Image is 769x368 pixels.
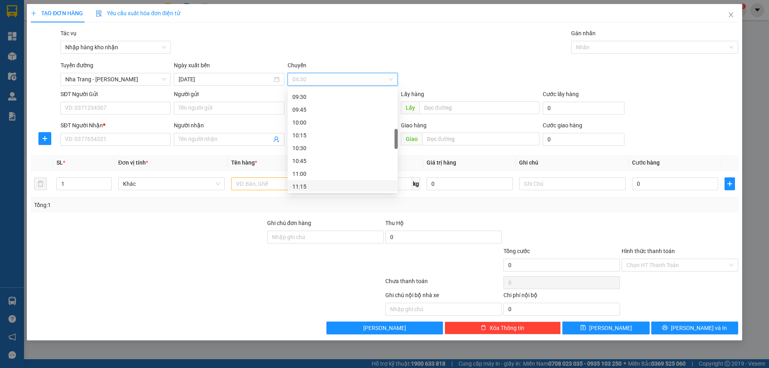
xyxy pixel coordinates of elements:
input: VD: Bàn, Ghế [231,177,338,190]
th: Ghi chú [516,155,629,171]
label: Cước giao hàng [543,122,582,129]
div: Người nhận [174,121,284,130]
input: Dọc đường [419,101,540,114]
span: plus [31,10,36,16]
span: TẠO ĐƠN HÀNG [31,10,83,16]
span: [PERSON_NAME] và In [671,324,727,332]
span: Thu Hộ [385,220,404,226]
span: 04:30 [292,73,393,85]
span: delete [481,325,486,331]
span: plus [725,181,735,187]
label: Ghi chú đơn hàng [267,220,311,226]
input: Ghi Chú [519,177,626,190]
span: Khác [123,178,220,190]
input: Dọc đường [422,133,540,145]
div: Ghi chú nội bộ nhà xe [385,291,502,303]
span: save [580,325,586,331]
div: 10:15 [292,131,393,140]
div: 10:30 [292,144,393,153]
span: Giao [401,133,422,145]
button: printer[PERSON_NAME] và In [651,322,738,334]
label: Tác vụ [60,30,76,36]
div: Tuyến đường [60,61,171,73]
span: Giao hàng [401,122,427,129]
span: Xóa Thông tin [489,324,524,332]
label: Hình thức thanh toán [622,248,675,254]
span: user-add [273,136,280,143]
label: Gán nhãn [571,30,596,36]
button: [PERSON_NAME] [326,322,443,334]
button: plus [725,177,735,190]
div: Chi phí nội bộ [503,291,620,303]
button: plus [38,132,51,145]
div: Chuyến [288,61,398,73]
div: 09:30 [292,93,393,101]
div: 11:15 [292,182,393,191]
input: Ghi chú đơn hàng [267,231,384,243]
div: Ngày xuất bến [174,61,284,73]
span: Nha Trang - Phan Rang [65,73,166,85]
span: Nhập hàng kho nhận [65,41,166,53]
input: Cước giao hàng [543,133,624,146]
div: 10:00 [292,118,393,127]
input: Nhập ghi chú [385,303,502,316]
div: 09:45 [292,105,393,114]
span: SL [56,159,63,166]
span: [PERSON_NAME] [363,324,406,332]
span: close [728,12,734,18]
input: Cước lấy hàng [543,102,624,115]
div: SĐT Người Gửi [60,90,171,99]
div: Người gửi [174,90,284,99]
span: Lấy [401,101,419,114]
div: Tổng: 1 [34,201,297,209]
span: Tổng cước [503,248,530,254]
span: kg [412,177,420,190]
span: [PERSON_NAME] [589,324,632,332]
div: SĐT Người Nhận [60,121,171,130]
div: Chưa thanh toán [384,277,503,291]
span: Lấy hàng [401,91,424,97]
button: delete [34,177,47,190]
span: Yêu cầu xuất hóa đơn điện tử [96,10,180,16]
button: Close [720,4,742,26]
span: Đơn vị tính [118,159,148,166]
img: icon [96,10,102,17]
button: deleteXóa Thông tin [445,322,561,334]
span: plus [39,135,51,142]
div: 10:45 [292,157,393,165]
span: printer [662,325,668,331]
span: Cước hàng [632,159,660,166]
input: 14/09/2025 [179,75,272,84]
div: 11:00 [292,169,393,178]
button: save[PERSON_NAME] [562,322,649,334]
span: Giá trị hàng [427,159,456,166]
label: Cước lấy hàng [543,91,579,97]
span: Tên hàng [231,159,257,166]
input: 0 [427,177,513,190]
